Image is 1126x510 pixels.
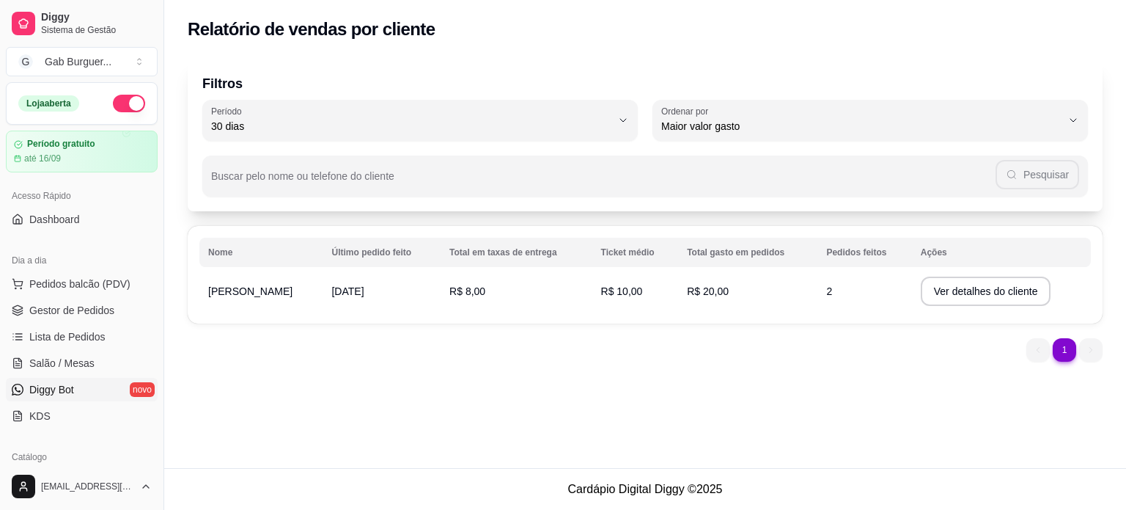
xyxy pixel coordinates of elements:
th: Pedidos feitos [817,238,911,267]
span: KDS [29,409,51,423]
th: Total gasto em pedidos [678,238,817,267]
div: Loja aberta [18,95,79,112]
span: Pedidos balcão (PDV) [29,277,130,291]
footer: Cardápio Digital Diggy © 2025 [164,468,1126,510]
a: Lista de Pedidos [6,325,158,349]
label: Período [211,105,246,117]
a: Dashboard [6,208,158,231]
th: Total em taxas de entrega [441,238,592,267]
article: Período gratuito [27,139,95,150]
button: Ordenar porMaior valor gasto [652,100,1088,141]
div: Acesso Rápido [6,184,158,208]
th: Ticket médio [592,238,679,267]
th: Último pedido feito [323,238,441,267]
nav: pagination navigation [1019,331,1110,369]
span: Gestor de Pedidos [29,303,114,318]
th: Ações [912,238,1091,267]
span: Diggy [41,11,152,24]
div: Dia a dia [6,249,158,272]
button: Pedidos balcão (PDV) [6,272,158,296]
li: pagination item 1 active [1053,338,1076,362]
span: Diggy Bot [29,382,74,397]
input: Buscar pelo nome ou telefone do cliente [211,175,996,189]
button: Select a team [6,47,158,76]
a: DiggySistema de Gestão [6,6,158,41]
span: Sistema de Gestão [41,24,152,36]
button: Período30 dias [202,100,638,141]
th: Nome [199,238,323,267]
button: Ver detalhes do cliente [921,277,1051,306]
a: Salão / Mesas [6,351,158,375]
span: Maior valor gasto [661,119,1061,134]
span: R$ 20,00 [687,285,729,297]
span: R$ 10,00 [601,285,643,297]
label: Ordenar por [661,105,713,117]
p: Filtros [202,73,1088,94]
span: 30 dias [211,119,611,134]
span: Salão / Mesas [29,356,95,371]
span: 2 [826,285,832,297]
div: Gab Burguer ... [45,54,111,69]
button: Alterar Status [113,95,145,112]
span: [DATE] [331,285,364,297]
div: Catálogo [6,445,158,469]
span: R$ 8,00 [449,285,485,297]
a: Diggy Botnovo [6,378,158,401]
h2: Relatório de vendas por cliente [188,18,435,41]
span: [EMAIL_ADDRESS][DOMAIN_NAME] [41,481,134,492]
a: Gestor de Pedidos [6,299,158,322]
span: G [18,54,33,69]
a: KDS [6,404,158,428]
span: Lista de Pedidos [29,329,106,344]
article: até 16/09 [24,153,61,164]
a: Período gratuitoaté 16/09 [6,131,158,172]
span: [PERSON_NAME] [208,285,292,297]
button: [EMAIL_ADDRESS][DOMAIN_NAME] [6,469,158,504]
span: Dashboard [29,212,80,227]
